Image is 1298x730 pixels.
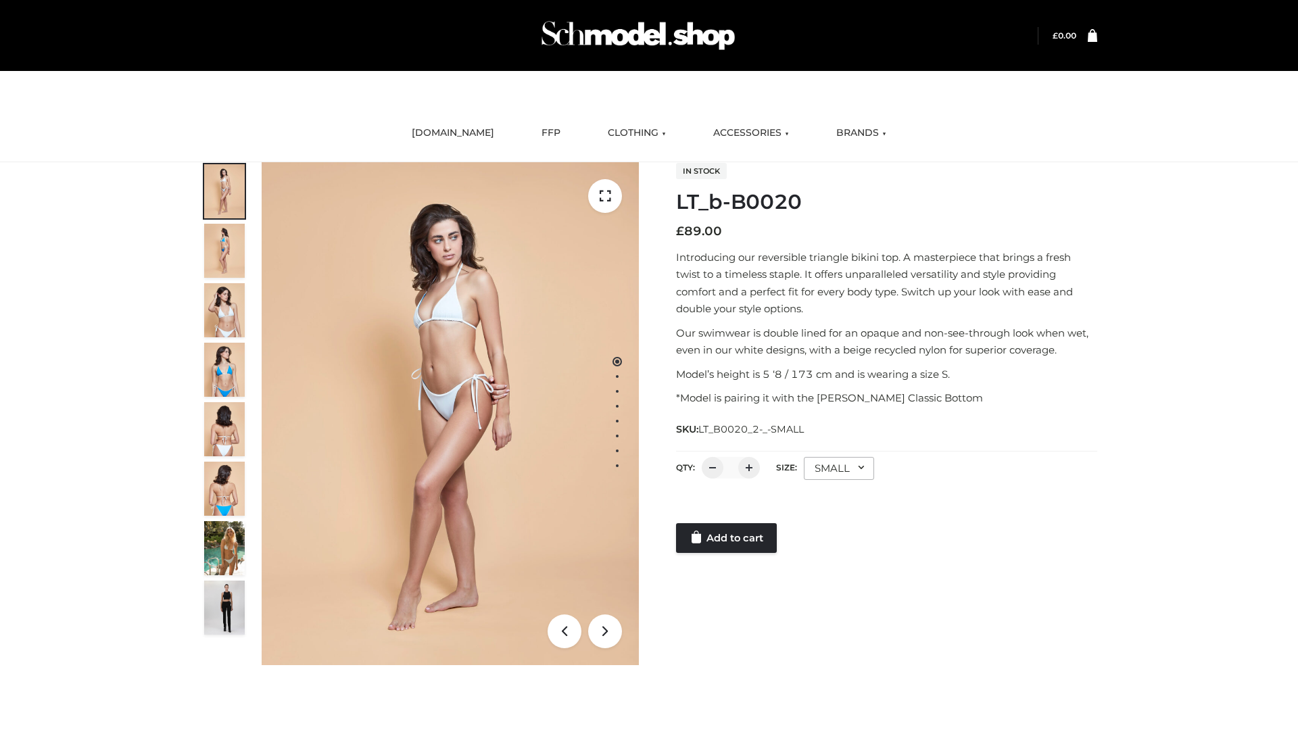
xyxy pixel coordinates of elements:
a: BRANDS [826,118,896,148]
img: ArielClassicBikiniTop_CloudNine_AzureSky_OW114ECO_4-scaled.jpg [204,343,245,397]
bdi: 0.00 [1053,30,1076,41]
div: SMALL [804,457,874,480]
a: £0.00 [1053,30,1076,41]
p: Model’s height is 5 ‘8 / 173 cm and is wearing a size S. [676,366,1097,383]
p: *Model is pairing it with the [PERSON_NAME] Classic Bottom [676,389,1097,407]
img: ArielClassicBikiniTop_CloudNine_AzureSky_OW114ECO_8-scaled.jpg [204,462,245,516]
a: ACCESSORIES [703,118,799,148]
span: £ [1053,30,1058,41]
span: LT_B0020_2-_-SMALL [698,423,804,435]
h1: LT_b-B0020 [676,190,1097,214]
a: [DOMAIN_NAME] [402,118,504,148]
img: ArielClassicBikiniTop_CloudNine_AzureSky_OW114ECO_1-scaled.jpg [204,164,245,218]
img: Schmodel Admin 964 [537,9,740,62]
bdi: 89.00 [676,224,722,239]
span: £ [676,224,684,239]
img: Arieltop_CloudNine_AzureSky2.jpg [204,521,245,575]
a: Add to cart [676,523,777,553]
img: ArielClassicBikiniTop_CloudNine_AzureSky_OW114ECO_7-scaled.jpg [204,402,245,456]
label: Size: [776,462,797,472]
label: QTY: [676,462,695,472]
p: Introducing our reversible triangle bikini top. A masterpiece that brings a fresh twist to a time... [676,249,1097,318]
span: SKU: [676,421,805,437]
img: ArielClassicBikiniTop_CloudNine_AzureSky_OW114ECO_3-scaled.jpg [204,283,245,337]
p: Our swimwear is double lined for an opaque and non-see-through look when wet, even in our white d... [676,324,1097,359]
a: FFP [531,118,571,148]
img: ArielClassicBikiniTop_CloudNine_AzureSky_OW114ECO_2-scaled.jpg [204,224,245,278]
img: ArielClassicBikiniTop_CloudNine_AzureSky_OW114ECO_1 [262,162,639,665]
span: In stock [676,163,727,179]
a: CLOTHING [598,118,676,148]
img: 49df5f96394c49d8b5cbdcda3511328a.HD-1080p-2.5Mbps-49301101_thumbnail.jpg [204,581,245,635]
